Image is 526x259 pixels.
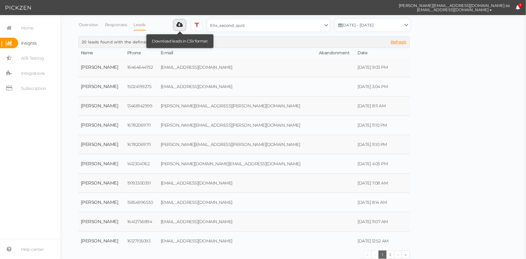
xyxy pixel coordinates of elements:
span: Insights [21,38,37,48]
td: [PERSON_NAME] [78,116,125,135]
td: 16412756894 [125,212,158,232]
td: [EMAIL_ADDRESS][DOMAIN_NAME] [158,212,317,232]
td: [EMAIL_ADDRESS][DOMAIN_NAME] [158,174,317,193]
span: Phone [127,50,141,55]
td: [PERSON_NAME] [78,212,125,232]
td: 14123041162 [125,154,158,174]
td: [PERSON_NAME] [78,96,125,116]
td: 19193300391 [125,174,158,193]
td: [PERSON_NAME] [78,174,125,193]
td: [DATE] 8:11 AM [355,96,394,116]
td: [EMAIL_ADDRESS][DOMAIN_NAME] [158,58,317,77]
td: [PERSON_NAME] [78,154,125,174]
td: [DATE] 11:10 PM [355,116,394,135]
a: » [402,251,410,259]
span: [EMAIL_ADDRESS][DOMAIN_NAME] [417,7,489,12]
td: [PERSON_NAME] [78,232,125,251]
span: 20 leads found with the defined filter. [82,39,161,44]
td: [PERSON_NAME] [78,58,125,77]
a: 2 [386,251,395,259]
a: Responses [105,19,128,30]
a: 1 [379,251,386,259]
td: 16464644752 [125,58,158,77]
tr: [PERSON_NAME] 16464644752 [EMAIL_ADDRESS][DOMAIN_NAME] [DATE] 9:03 PM [78,58,410,77]
td: 13468142999 [125,96,158,116]
td: [DATE] 12:52 AM [355,232,394,251]
td: [PERSON_NAME][EMAIL_ADDRESS][PERSON_NAME][DOMAIN_NAME] [158,135,317,154]
td: 16782069711 [125,116,158,135]
td: 15854996530 [125,193,158,212]
tr: [PERSON_NAME] 14123041162 [PERSON_NAME][DOMAIN_NAME][EMAIL_ADDRESS][DOMAIN_NAME] [DATE] 4:05 PM [78,154,410,174]
div: Download leads in CSV format [148,36,212,46]
td: [PERSON_NAME] [78,193,125,212]
tr: [PERSON_NAME] 19193300391 [EMAIL_ADDRESS][DOMAIN_NAME] [DATE] 7:08 AM [78,174,410,193]
td: [DATE] 8:14 AM [355,193,394,212]
td: [DATE] 4:05 PM [355,154,394,174]
a: [DATE] - [DATE] [335,19,410,31]
li: Overview [78,19,105,30]
td: 16127105093 [125,232,158,251]
button: [PERSON_NAME][EMAIL_ADDRESS][DOMAIN_NAME] as [EMAIL_ADDRESS][DOMAIN_NAME] [393,0,516,15]
td: 15024199275 [125,77,158,96]
tr: [PERSON_NAME] 15024199275 [EMAIL_ADDRESS][DOMAIN_NAME] [DATE] 3:04 PM [78,77,410,96]
tr: [PERSON_NAME] 13468142999 [PERSON_NAME][EMAIL_ADDRESS][PERSON_NAME][DOMAIN_NAME] [DATE] 8:11 AM [78,96,410,116]
td: [DATE] 3:04 PM [355,77,394,96]
span: Date [357,50,367,55]
span: Name [81,50,93,55]
td: [DATE] 7:08 AM [355,174,394,193]
span: Abandonment [319,50,350,55]
tr: [PERSON_NAME] 16782069711 [PERSON_NAME][EMAIL_ADDRESS][PERSON_NAME][DOMAIN_NAME] [DATE] 11:10 PM [78,116,410,135]
tr: [PERSON_NAME] 16412756894 [EMAIL_ADDRESS][DOMAIN_NAME] [DATE] 11:07 AM [78,212,410,232]
tr: [PERSON_NAME] 15854996530 [EMAIL_ADDRESS][DOMAIN_NAME] [DATE] 8:14 AM [78,193,410,212]
td: [DATE] 11:10 PM [355,135,394,154]
td: [PERSON_NAME][EMAIL_ADDRESS][PERSON_NAME][DOMAIN_NAME] [158,96,317,116]
span: Home [21,23,33,33]
li: Leads [134,19,152,30]
span: [PERSON_NAME][EMAIL_ADDRESS][DOMAIN_NAME] as [399,3,510,8]
span: Integrations [21,68,45,78]
img: Pickzen logo [5,4,31,11]
a: Leads [134,19,146,30]
td: [DATE] 9:03 PM [355,58,394,77]
img: cd8312e7a6b0c0157f3589280924bf3e [383,2,393,13]
td: [PERSON_NAME] [78,135,125,154]
td: [EMAIL_ADDRESS][DOMAIN_NAME] [158,232,317,251]
tr: [PERSON_NAME] 16782069711 [PERSON_NAME][EMAIL_ADDRESS][PERSON_NAME][DOMAIN_NAME] [DATE] 11:10 PM [78,135,410,154]
span: A/B Testing [21,53,44,63]
li: Responses [105,19,134,30]
td: [DATE] 11:07 AM [355,212,394,232]
a: Overview [78,19,99,30]
a: › [394,251,402,259]
td: [PERSON_NAME][DOMAIN_NAME][EMAIL_ADDRESS][DOMAIN_NAME] [158,154,317,174]
span: Subscription [21,84,46,93]
span: Refresh [391,39,407,44]
td: [EMAIL_ADDRESS][DOMAIN_NAME] [158,77,317,96]
td: [EMAIL_ADDRESS][DOMAIN_NAME] [158,193,317,212]
td: [PERSON_NAME] [78,77,125,96]
span: E-mail [161,50,173,55]
tr: [PERSON_NAME] 16127105093 [EMAIL_ADDRESS][DOMAIN_NAME] [DATE] 12:52 AM [78,232,410,251]
span: 3 [518,3,523,8]
td: 16782069711 [125,135,158,154]
td: [PERSON_NAME][EMAIL_ADDRESS][PERSON_NAME][DOMAIN_NAME] [158,116,317,135]
span: Help center [21,245,44,254]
